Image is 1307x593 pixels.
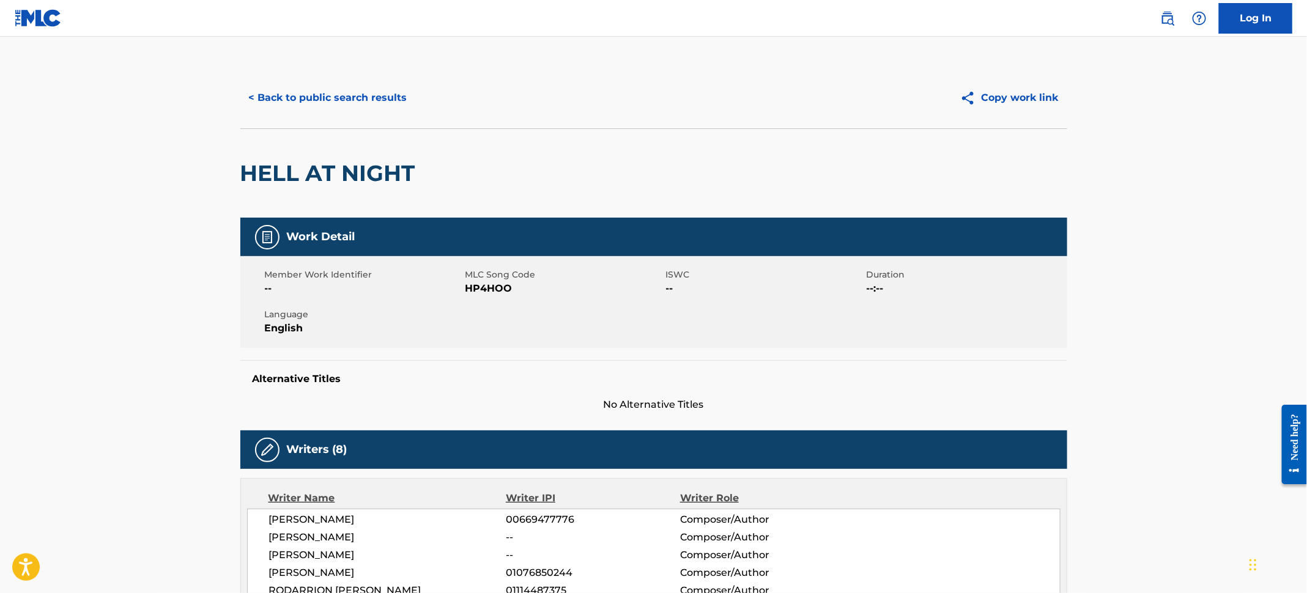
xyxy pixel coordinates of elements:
div: Writer IPI [506,491,680,506]
img: Writers [260,443,275,457]
div: Drag [1250,547,1257,583]
h5: Alternative Titles [253,373,1055,385]
span: No Alternative Titles [240,397,1067,412]
div: Help [1187,6,1212,31]
button: Copy work link [952,83,1067,113]
button: < Back to public search results [240,83,416,113]
span: Composer/Author [680,565,839,580]
iframe: Resource Center [1273,396,1307,494]
a: Log In [1219,3,1292,34]
div: Writer Role [680,491,839,506]
img: help [1192,11,1207,26]
img: Work Detail [260,230,275,245]
span: HP4HOO [465,281,663,296]
span: [PERSON_NAME] [269,530,506,545]
span: -- [506,548,679,562]
h2: HELL AT NIGHT [240,160,421,187]
span: [PERSON_NAME] [269,565,506,580]
iframe: Chat Widget [1246,534,1307,593]
span: -- [265,281,462,296]
span: -- [666,281,864,296]
span: Composer/Author [680,512,839,527]
a: Public Search [1155,6,1180,31]
span: [PERSON_NAME] [269,512,506,527]
span: Composer/Author [680,530,839,545]
span: 01076850244 [506,565,679,580]
span: MLC Song Code [465,268,663,281]
div: Writer Name [268,491,506,506]
span: 00669477776 [506,512,679,527]
h5: Writers (8) [287,443,347,457]
img: MLC Logo [15,9,62,27]
span: --:-- [867,281,1064,296]
span: Composer/Author [680,548,839,562]
span: Language [265,308,462,321]
img: Copy work link [960,90,982,106]
span: [PERSON_NAME] [269,548,506,562]
span: ISWC [666,268,864,281]
span: Duration [867,268,1064,281]
h5: Work Detail [287,230,355,244]
span: Member Work Identifier [265,268,462,281]
span: English [265,321,462,336]
span: -- [506,530,679,545]
img: search [1160,11,1175,26]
